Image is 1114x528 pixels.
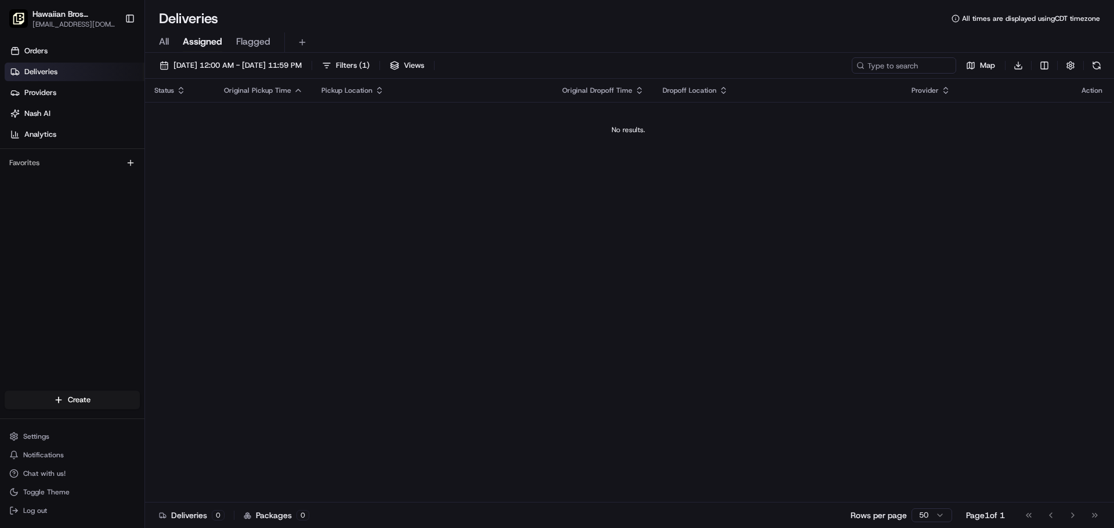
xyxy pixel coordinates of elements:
span: Map [980,60,995,71]
span: Log out [23,506,47,515]
button: Toggle Theme [5,484,140,500]
span: Filters [336,60,370,71]
span: [DATE] 12:00 AM - [DATE] 11:59 PM [173,60,302,71]
span: Orders [24,46,48,56]
span: Nash AI [24,108,50,119]
div: Deliveries [159,509,225,521]
span: All [159,35,169,49]
span: Providers [24,88,56,98]
span: Pickup Location [321,86,372,95]
a: Providers [5,83,144,102]
a: Nash AI [5,104,144,123]
button: Create [5,391,140,409]
span: Settings [23,432,49,441]
button: Views [385,57,429,74]
div: Favorites [5,154,140,172]
h1: Deliveries [159,9,218,28]
span: Status [154,86,174,95]
span: Provider [912,86,939,95]
button: Filters(1) [317,57,375,74]
span: Notifications [23,450,64,460]
button: Hawaiian Bros (Arlington_TX_N Collins)Hawaiian Bros (Arlington_TX_N [PERSON_NAME])[EMAIL_ADDRESS]... [5,5,120,32]
a: Orders [5,42,144,60]
span: Chat with us! [23,469,66,478]
p: Rows per page [851,509,907,521]
button: [DATE] 12:00 AM - [DATE] 11:59 PM [154,57,307,74]
div: Page 1 of 1 [966,509,1005,521]
span: Flagged [236,35,270,49]
span: ( 1 ) [359,60,370,71]
a: Deliveries [5,63,144,81]
span: Analytics [24,129,56,140]
span: Original Dropoff Time [562,86,632,95]
button: Hawaiian Bros (Arlington_TX_N [PERSON_NAME]) [32,8,115,20]
button: Chat with us! [5,465,140,482]
img: Hawaiian Bros (Arlington_TX_N Collins) [9,9,28,28]
button: Settings [5,428,140,445]
div: Packages [244,509,309,521]
span: Original Pickup Time [224,86,291,95]
button: Refresh [1088,57,1105,74]
div: Action [1082,86,1102,95]
div: 0 [212,510,225,520]
span: Create [68,395,91,405]
button: [EMAIL_ADDRESS][DOMAIN_NAME] [32,20,115,29]
a: Analytics [5,125,144,144]
div: 0 [296,510,309,520]
button: Map [961,57,1000,74]
input: Type to search [852,57,956,74]
span: All times are displayed using CDT timezone [962,14,1100,23]
span: Toggle Theme [23,487,70,497]
div: No results. [150,125,1107,134]
span: Deliveries [24,67,57,77]
button: Notifications [5,447,140,463]
span: Views [404,60,424,71]
span: Assigned [183,35,222,49]
span: Dropoff Location [663,86,717,95]
button: Log out [5,502,140,519]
